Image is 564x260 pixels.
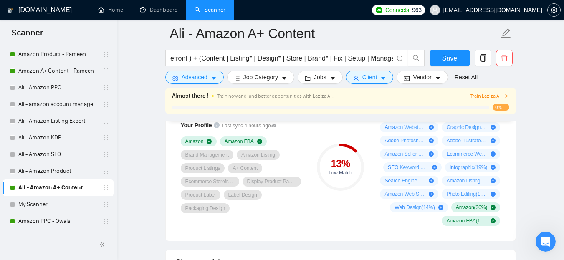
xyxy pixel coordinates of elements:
a: Amazon A+ Content - Rameen [18,63,98,79]
span: caret-down [281,75,287,81]
span: plus-circle [491,151,496,157]
span: user [432,7,438,13]
button: delete [496,50,513,66]
span: right [504,93,509,98]
a: setting [547,7,561,13]
div: Mariia [30,68,48,77]
img: upwork-logo.png [376,7,382,13]
button: Messages [56,183,111,217]
span: plus-circle [429,151,434,157]
span: Amazon FBA ( 11 %) [446,217,487,224]
img: Profile image for Mariia [10,60,26,77]
span: SEO Keyword Research ( 22 %) [388,164,429,171]
img: Profile image for Mariia [10,29,26,46]
a: Amazon PPC - Owais [18,213,98,230]
a: homeHome [98,6,123,13]
span: Vendor [413,73,431,82]
span: Amazon FBA [225,138,254,145]
button: search [408,50,425,66]
span: holder [103,218,109,225]
span: holder [103,84,109,91]
span: caret-down [330,75,336,81]
span: check-circle [207,139,212,144]
a: Reset All [455,73,478,82]
span: bars [234,75,240,81]
div: 13 % [317,159,364,169]
span: folder [305,75,311,81]
div: [PERSON_NAME] [30,161,78,170]
span: double-left [99,240,108,249]
a: Ali - amazon account management [18,96,98,113]
span: Your Profile [181,122,212,129]
span: Amazon Listing Optimization ( 17 %) [446,177,487,184]
button: copy [475,50,491,66]
div: Mariia [30,130,48,139]
span: setting [548,7,560,13]
span: Amazon [185,138,204,145]
span: search [408,54,424,62]
span: info-circle [214,122,220,128]
input: Scanner name... [170,23,499,44]
span: Graphic Design ( 69 %) [446,124,487,131]
span: check-circle [491,205,496,210]
img: Profile image for Viktor [10,153,26,169]
span: plus-circle [429,178,434,183]
button: barsJob Categorycaret-down [227,71,294,84]
iframe: Intercom live chat [536,232,556,252]
span: Ecommerce Storefront Design [185,178,235,185]
span: Product Listings [185,165,220,172]
span: plus-circle [491,192,496,197]
span: Product Label [185,192,216,198]
div: • [DATE] [49,99,73,108]
a: searchScanner [195,6,225,13]
span: 0% [493,104,509,111]
span: caret-down [380,75,386,81]
a: Ali - Amazon Listing Expert [18,113,98,129]
h1: Messages [62,4,107,18]
span: Connects: [385,5,410,15]
span: plus-circle [429,125,434,130]
span: Home [19,204,36,210]
span: Advanced [182,73,207,82]
span: holder [103,184,109,191]
a: Ali - Amazon KDP [18,129,98,146]
div: Close [147,3,162,18]
span: Messages [67,204,99,210]
span: copy [475,54,491,62]
span: caret-down [211,75,217,81]
img: Profile image for Mariia [10,91,26,108]
span: delete [496,54,512,62]
span: Almost there ! [172,91,209,101]
span: 963 [412,5,421,15]
span: Job Category [243,73,278,82]
span: setting [172,75,178,81]
span: plus-circle [491,178,496,183]
button: folderJobscaret-down [298,71,343,84]
span: Client [362,73,377,82]
span: holder [103,101,109,108]
span: check-circle [491,218,496,223]
span: Last sync 4 hours ago [222,122,276,130]
div: Low Match [317,170,364,175]
span: Label Design [228,192,257,198]
button: Save [430,50,470,66]
button: userClientcaret-down [346,71,394,84]
div: Mariia [30,38,48,46]
span: A+ Content [233,165,258,172]
span: Photo Editing ( 14 %) [446,191,487,197]
span: Amazon Web Services ( 17 %) [384,191,425,197]
span: Adobe Photoshop ( 44 %) [384,137,425,144]
span: Train now and land better opportunities with Laziza AI ! [217,93,334,99]
div: Mariia [30,99,48,108]
span: edit [501,28,511,39]
span: Amazon ( 36 %) [456,204,487,211]
button: Ask a question [46,143,121,159]
span: holder [103,51,109,58]
span: plus-circle [491,125,496,130]
span: Brand Management [185,151,229,158]
span: holder [103,201,109,208]
button: setting [547,3,561,17]
span: user [353,75,359,81]
span: idcard [404,75,410,81]
span: Amazon Seller Central ( 25 %) [384,151,425,157]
